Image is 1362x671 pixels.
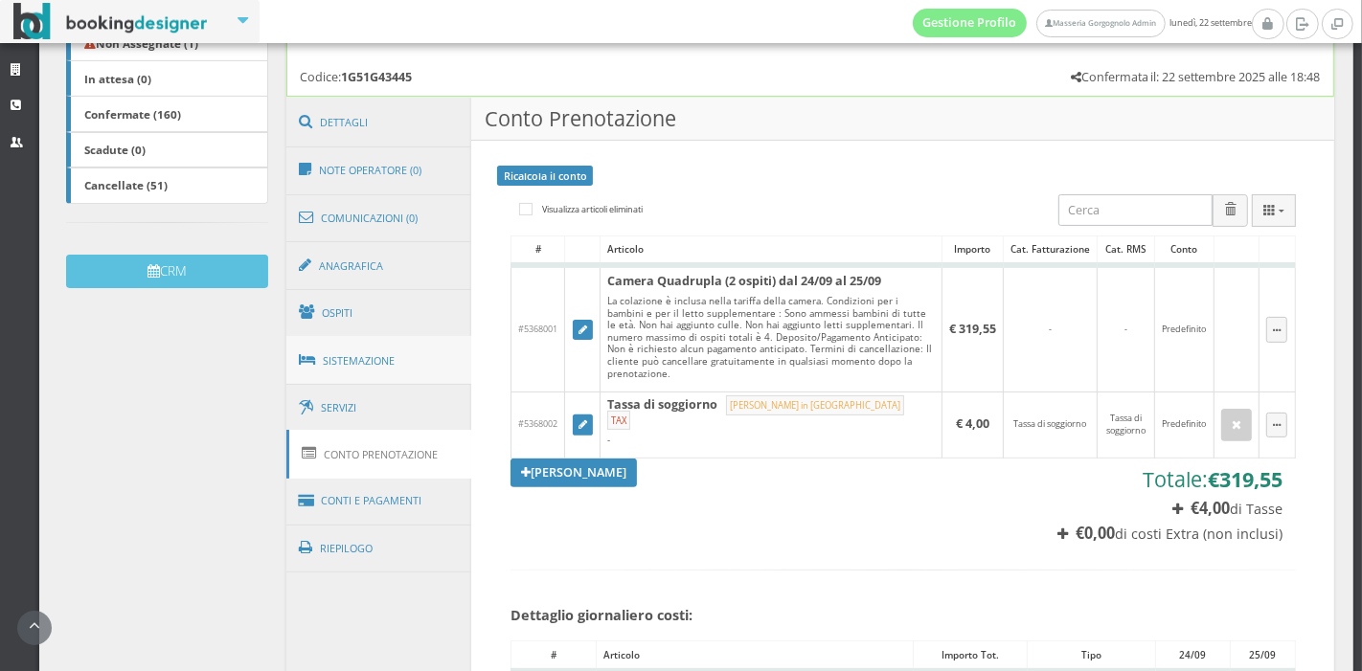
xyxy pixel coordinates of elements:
[1036,10,1165,37] a: Masseria Gorgognolo Admin
[1004,391,1098,458] td: Tassa di soggiorno
[286,98,472,147] a: Dettagli
[84,35,198,51] b: Non Assegnate (1)
[511,459,637,487] a: [PERSON_NAME]
[286,288,472,338] a: Ospiti
[607,295,934,379] div: La colazione è inclusa nella tariffa della camera. Condizioni per i bambini e per il letto supple...
[607,411,629,430] small: TAX
[471,98,1334,141] h3: Conto Prenotazione
[497,166,593,186] a: Ricalcola il conto
[1058,194,1213,226] input: Cerca
[518,323,557,335] span: #5368001
[1076,523,1115,544] b: €
[66,132,268,168] a: Scadute (0)
[601,236,941,263] div: Articolo
[607,434,934,446] div: -
[1155,236,1213,263] div: Conto
[1208,465,1283,493] b: €
[1028,641,1155,668] div: Tipo
[1097,391,1155,458] td: Tassa di soggiorno
[1071,70,1321,84] h5: Confermata il: 22 settembre 2025 alle 18:48
[1004,236,1097,263] div: Cat. Fatturazione
[1199,498,1230,519] span: 4,00
[286,430,472,479] a: Conto Prenotazione
[66,25,268,61] a: Non Assegnate (1)
[1047,501,1283,517] h4: di Tasse
[914,641,1026,668] div: Importo Tot.
[956,415,989,432] b: € 4,00
[286,477,472,526] a: Conti e Pagamenti
[511,236,564,263] div: #
[949,321,996,337] b: € 319,55
[518,417,557,430] span: #5368002
[84,71,151,86] b: In attesa (0)
[597,641,913,668] div: Articolo
[1004,265,1098,391] td: -
[942,236,1003,263] div: Importo
[341,69,412,85] b: 1G51G43445
[1231,641,1295,668] div: 25/09
[286,336,472,386] a: Sistemazione
[1097,265,1155,391] td: -
[913,9,1028,37] a: Gestione Profilo
[66,60,268,97] a: In attesa (0)
[1155,265,1214,391] td: Predefinito
[300,70,412,84] h5: Codice:
[1191,498,1230,519] b: €
[1252,194,1296,226] div: Colonne
[519,198,643,221] label: Visualizza articoli eliminati
[1084,523,1115,544] span: 0,00
[286,241,472,291] a: Anagrafica
[1047,467,1283,492] h3: Totale:
[66,96,268,132] a: Confermate (160)
[1155,391,1214,458] td: Predefinito
[1219,465,1283,493] span: 319,55
[1156,641,1230,668] div: 24/09
[1252,194,1296,226] button: Columns
[607,273,881,289] b: Camera Quadrupla (2 ospiti) dal 24/09 al 25/09
[84,177,168,192] b: Cancellate (51)
[511,641,597,668] div: #
[726,395,903,414] small: [PERSON_NAME] in [GEOGRAPHIC_DATA]
[607,396,717,413] b: Tassa di soggiorno
[286,524,472,573] a: Riepilogo
[84,142,146,157] b: Scadute (0)
[84,106,181,122] b: Confermate (160)
[66,255,268,288] button: CRM
[511,606,692,624] b: Dettaglio giornaliero costi:
[66,168,268,204] a: Cancellate (51)
[1098,236,1155,263] div: Cat. RMS
[286,384,472,433] a: Servizi
[913,9,1252,37] span: lunedì, 22 settembre
[662,30,720,44] h5: ( 40, 40 )
[286,193,472,243] a: Comunicazioni (0)
[1047,526,1283,542] h4: di costi Extra (non inclusi)
[286,145,472,195] a: Note Operatore (0)
[13,3,208,40] img: BookingDesigner.com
